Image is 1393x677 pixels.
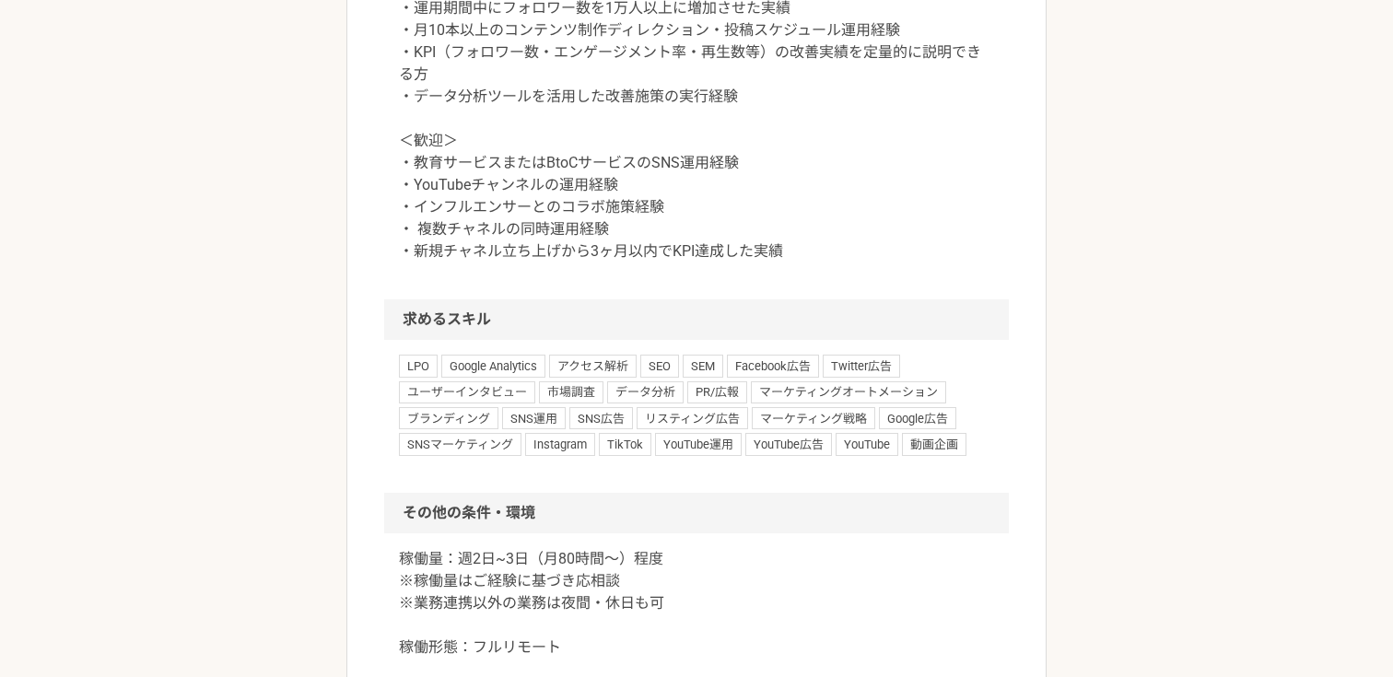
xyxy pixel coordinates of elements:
span: データ分析 [607,381,684,403]
span: Instagram [525,433,595,455]
span: TikTok [599,433,651,455]
span: YouTube運用 [655,433,742,455]
span: Twitter広告 [823,355,900,377]
span: SNS広告 [569,407,633,429]
span: マーケティングオートメーション [751,381,946,403]
span: Facebook広告 [727,355,819,377]
span: マーケティング戦略 [752,407,875,429]
span: 動画企画 [902,433,966,455]
span: 市場調査 [539,381,603,403]
span: ユーザーインタビュー [399,381,535,403]
span: YouTube広告 [745,433,832,455]
span: ブランディング [399,407,498,429]
span: リスティング広告 [637,407,748,429]
span: SNSマーケティング [399,433,521,455]
span: Google Analytics [441,355,545,377]
span: SNS運用 [502,407,566,429]
span: SEO [640,355,679,377]
h2: その他の条件・環境 [384,493,1009,533]
span: YouTube [836,433,898,455]
span: アクセス解析 [549,355,637,377]
span: PR/広報 [687,381,747,403]
span: Google広告 [879,407,956,429]
span: SEM [683,355,723,377]
h2: 求めるスキル [384,299,1009,340]
span: LPO [399,355,438,377]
